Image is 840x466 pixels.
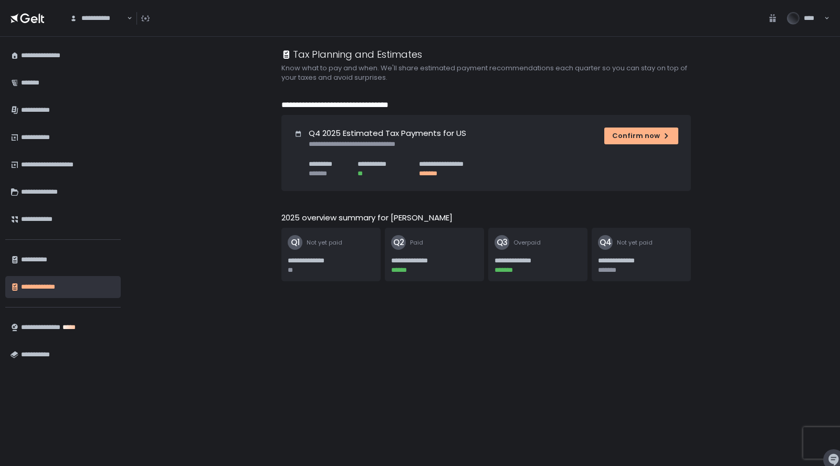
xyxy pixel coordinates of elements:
text: Q4 [600,237,612,248]
div: Confirm now [612,131,670,141]
input: Search for option [125,13,126,24]
text: Q2 [393,237,404,248]
text: Q3 [497,237,508,248]
h2: Know what to pay and when. We'll share estimated payment recommendations each quarter so you can ... [281,63,701,82]
button: Confirm now [604,128,678,144]
div: Search for option [63,7,132,29]
span: Overpaid [513,239,541,247]
div: Tax Planning and Estimates [281,47,422,61]
span: Not yet paid [307,239,342,247]
span: Paid [410,239,423,247]
h1: Q4 2025 Estimated Tax Payments for US [309,128,466,140]
text: Q1 [291,237,300,248]
h2: 2025 overview summary for [PERSON_NAME] [281,212,453,224]
span: Not yet paid [617,239,653,247]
